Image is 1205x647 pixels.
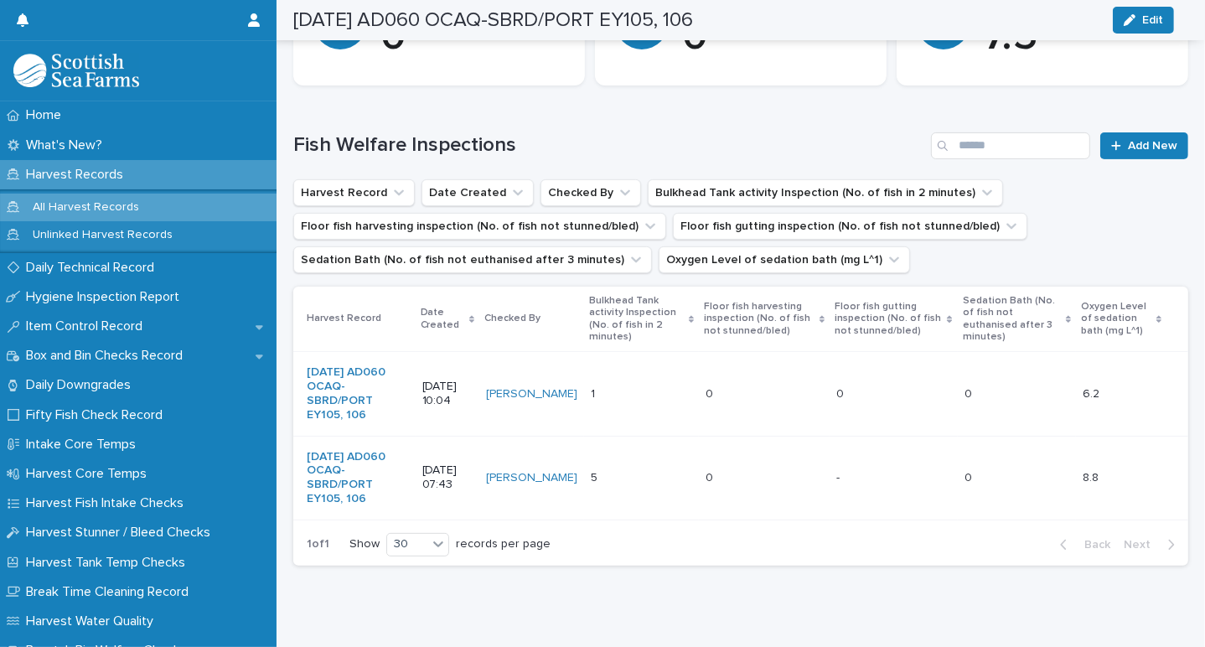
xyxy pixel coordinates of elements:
[293,524,343,565] p: 1 of 1
[1142,14,1163,26] span: Edit
[19,137,116,153] p: What's New?
[659,246,910,273] button: Oxygen Level of sedation bath (mg L^1)
[648,179,1003,206] button: Bulkhead Tank activity Inspection (No. of fish in 2 minutes)
[673,213,1027,240] button: Floor fish gutting inspection (No. of fish not stunned/bled)
[486,471,577,485] a: [PERSON_NAME]
[591,384,598,401] p: 1
[293,179,415,206] button: Harvest Record
[706,384,716,401] p: 0
[293,246,652,273] button: Sedation Bath (No. of fish not euthanised after 3 minutes)
[293,133,924,158] h1: Fish Welfare Inspections
[387,536,427,553] div: 30
[19,107,75,123] p: Home
[456,537,551,551] p: records per page
[19,613,167,629] p: Harvest Water Quality
[19,437,149,453] p: Intake Core Temps
[19,495,197,511] p: Harvest Fish Intake Checks
[19,584,202,600] p: Break Time Cleaning Record
[1100,132,1188,159] a: Add New
[307,309,381,328] p: Harvest Record
[13,54,139,87] img: mMrefqRFQpe26GRNOUkG
[835,298,943,340] p: Floor fish gutting inspection (No. of fish not stunned/bled)
[19,289,193,305] p: Hygiene Inspection Report
[1047,537,1117,552] button: Back
[307,365,409,422] a: [DATE] AD060 OCAQ-SBRD/PORT EY105, 106
[965,468,975,485] p: 0
[1083,384,1103,401] p: 6.2
[1124,539,1161,551] span: Next
[836,468,843,485] p: -
[965,384,975,401] p: 0
[1074,539,1110,551] span: Back
[293,436,1188,520] tr: [DATE] AD060 OCAQ-SBRD/PORT EY105, 106 [DATE] 07:43[PERSON_NAME] 55 00 -- 00 8.88.8
[422,380,473,408] p: [DATE] 10:04
[1083,468,1102,485] p: 8.8
[1113,7,1174,34] button: Edit
[19,318,156,334] p: Item Control Record
[19,466,160,482] p: Harvest Core Temps
[19,260,168,276] p: Daily Technical Record
[540,179,641,206] button: Checked By
[19,200,153,215] p: All Harvest Records
[591,468,601,485] p: 5
[706,468,716,485] p: 0
[19,348,196,364] p: Box and Bin Checks Record
[1117,537,1188,552] button: Next
[293,8,693,33] h2: [DATE] AD060 OCAQ-SBRD/PORT EY105, 106
[19,407,176,423] p: Fifty Fish Check Record
[293,352,1188,436] tr: [DATE] AD060 OCAQ-SBRD/PORT EY105, 106 [DATE] 10:04[PERSON_NAME] 11 00 00 00 6.26.2
[307,450,409,506] a: [DATE] AD060 OCAQ-SBRD/PORT EY105, 106
[1081,298,1152,340] p: Oxygen Level of sedation bath (mg L^1)
[19,525,224,541] p: Harvest Stunner / Bleed Checks
[19,555,199,571] p: Harvest Tank Temp Checks
[589,292,684,347] p: Bulkhead Tank activity Inspection (No. of fish in 2 minutes)
[704,298,815,340] p: Floor fish harvesting inspection (No. of fish not stunned/bled)
[836,384,847,401] p: 0
[19,228,186,242] p: Unlinked Harvest Records
[19,167,137,183] p: Harvest Records
[486,387,577,401] a: [PERSON_NAME]
[1128,140,1177,152] span: Add New
[421,179,534,206] button: Date Created
[422,463,473,492] p: [DATE] 07:43
[349,537,380,551] p: Show
[484,309,540,328] p: Checked By
[931,132,1090,159] input: Search
[963,292,1062,347] p: Sedation Bath (No. of fish not euthanised after 3 minutes)
[293,213,666,240] button: Floor fish harvesting inspection (No. of fish not stunned/bled)
[19,377,144,393] p: Daily Downgrades
[421,303,465,334] p: Date Created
